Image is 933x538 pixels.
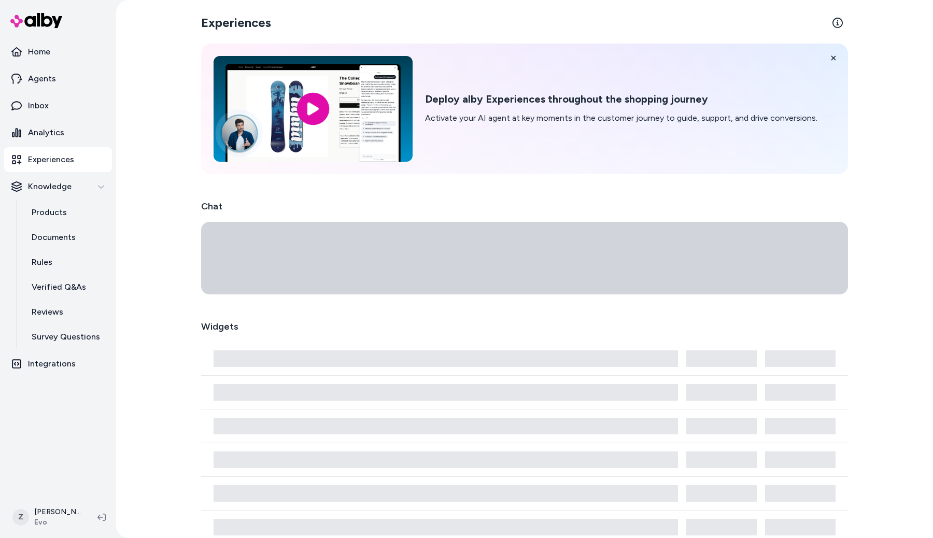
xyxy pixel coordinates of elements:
img: alby Logo [10,13,62,28]
a: Analytics [4,120,112,145]
p: Activate your AI agent at key moments in the customer journey to guide, support, and drive conver... [425,112,817,124]
p: Rules [32,256,52,268]
a: Reviews [21,300,112,324]
span: Evo [34,517,81,528]
a: Verified Q&As [21,275,112,300]
a: Integrations [4,351,112,376]
h2: Deploy alby Experiences throughout the shopping journey [425,93,817,106]
a: Agents [4,66,112,91]
a: Rules [21,250,112,275]
p: Survey Questions [32,331,100,343]
p: Knowledge [28,180,72,193]
p: Verified Q&As [32,281,86,293]
p: Documents [32,231,76,244]
p: Agents [28,73,56,85]
p: Integrations [28,358,76,370]
a: Experiences [4,147,112,172]
a: Home [4,39,112,64]
h2: Widgets [201,319,238,334]
p: Products [32,206,67,219]
p: Analytics [28,126,64,139]
h2: Experiences [201,15,271,31]
a: Inbox [4,93,112,118]
button: Knowledge [4,174,112,199]
p: [PERSON_NAME] [34,507,81,517]
p: Experiences [28,153,74,166]
p: Inbox [28,100,49,112]
p: Home [28,46,50,58]
button: Z[PERSON_NAME]Evo [6,501,89,534]
a: Products [21,200,112,225]
span: Z [12,509,29,526]
h2: Chat [201,199,848,214]
a: Documents [21,225,112,250]
a: Survey Questions [21,324,112,349]
p: Reviews [32,306,63,318]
